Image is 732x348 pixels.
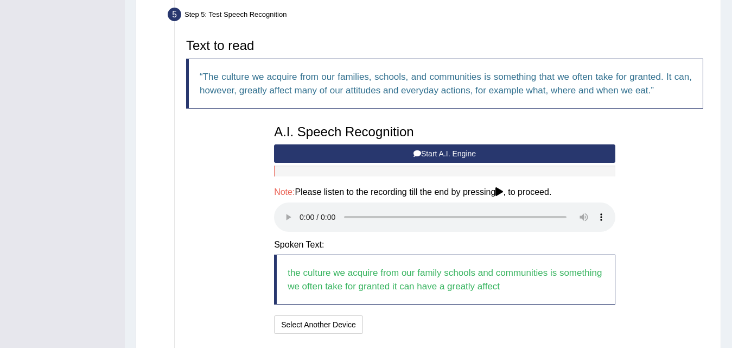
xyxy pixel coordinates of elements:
[163,4,716,28] div: Step 5: Test Speech Recognition
[186,39,703,53] h3: Text to read
[274,315,363,334] button: Select Another Device
[200,72,692,96] q: The culture we acquire from our families, schools, and communities is something that we often tak...
[274,187,295,197] span: Note:
[274,255,615,305] blockquote: the culture we acquire from our family schools and communities is something we often take for gra...
[274,187,615,197] h4: Please listen to the recording till the end by pressing , to proceed.
[274,144,615,163] button: Start A.I. Engine
[274,125,615,139] h3: A.I. Speech Recognition
[274,240,615,250] h4: Spoken Text:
